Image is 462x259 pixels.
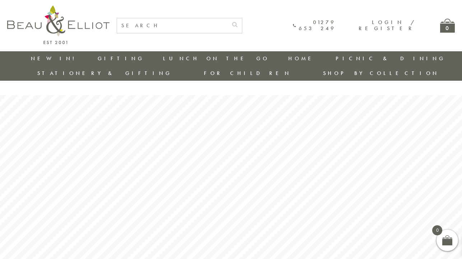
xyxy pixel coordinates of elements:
span: 0 [432,225,442,235]
a: Lunch On The Go [163,55,269,62]
a: 0 [440,19,455,33]
img: logo [7,5,109,44]
a: For Children [204,70,291,77]
input: SEARCH [117,18,228,33]
a: Login / Register [359,19,415,32]
a: New in! [31,55,79,62]
a: Home [288,55,317,62]
a: Stationery & Gifting [37,70,172,77]
a: 01279 653 249 [293,19,336,32]
a: Picnic & Dining [336,55,445,62]
a: Shop by collection [323,70,439,77]
a: Gifting [98,55,144,62]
